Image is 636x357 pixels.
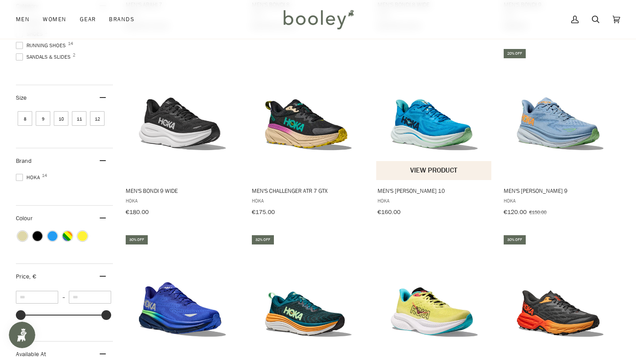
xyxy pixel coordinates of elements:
[58,293,69,301] span: –
[33,231,42,241] span: Colour: Black
[252,197,365,204] span: Hoka
[16,157,32,165] span: Brand
[124,56,240,172] img: Hoka Men's Bondi 9 Wide Black / White - Booley Galway
[252,208,275,216] span: €175.00
[29,272,36,281] span: , €
[54,111,68,126] span: Size: 10
[502,56,618,172] img: Hoka Men's Clifton 9 Dusk / Illusion - Booley Galway
[63,231,72,241] span: Colour: Multicolour
[252,187,365,195] span: Men's Challenger ATR 7 GTX
[80,15,96,24] span: Gear
[18,111,32,126] span: Size: 8
[376,56,492,172] img: Hoka Men's Clifton 10 Hoka Blue / Skyward Blue - Booley Galway
[16,53,73,61] span: Sandals & Slides
[504,197,617,204] span: Hoka
[16,291,58,304] input: Minimum value
[252,235,274,244] div: 32% off
[504,235,526,244] div: 30% off
[376,161,491,180] button: View product
[504,187,617,195] span: Men's [PERSON_NAME] 9
[36,111,50,126] span: Size: 9
[90,111,105,126] span: Size: 12
[378,197,491,204] span: Hoka
[109,15,135,24] span: Brands
[124,48,240,219] a: Men's Bondi 9 Wide
[529,208,546,216] span: €150.00
[251,56,367,172] img: Hoka Men's Challenger ATR 7 GTX Black / Oatmeal - Booley Galway
[18,231,27,241] span: Colour: Beige
[16,272,36,281] span: Price
[42,173,47,178] span: 14
[73,53,75,57] span: 2
[9,322,35,348] iframe: Button to open loyalty program pop-up
[48,231,57,241] span: Colour: Blue
[16,15,30,24] span: Men
[126,208,149,216] span: €180.00
[378,187,491,195] span: Men's [PERSON_NAME] 10
[126,197,239,204] span: Hoka
[78,231,87,241] span: Colour: Yellow
[16,214,39,222] span: Colour
[69,291,111,304] input: Maximum value
[16,173,42,181] span: Hoka
[126,187,239,195] span: Men's Bondi 9 Wide
[504,49,526,58] div: 20% off
[16,41,68,49] span: Running Shoes
[72,111,86,126] span: Size: 11
[16,94,26,102] span: Size
[68,41,73,46] span: 14
[504,208,527,216] span: €120.00
[280,7,357,32] img: Booley
[376,48,492,219] a: Men's Clifton 10
[126,235,148,244] div: 30% off
[502,48,618,219] a: Men's Clifton 9
[378,208,400,216] span: €160.00
[251,48,367,219] a: Men's Challenger ATR 7 GTX
[43,15,66,24] span: Women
